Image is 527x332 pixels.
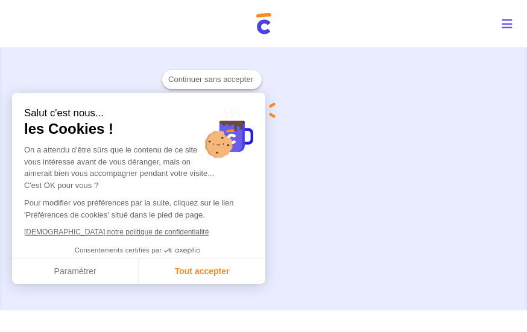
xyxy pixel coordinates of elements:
[12,259,139,284] button: Paramétrer
[162,70,262,89] button: Continuer sans accepter
[164,233,200,269] svg: Axeptio
[24,228,209,236] a: [DEMOGRAPHIC_DATA] notre politique de confidentialité
[24,107,253,120] small: Salut c'est nous...
[75,247,162,254] span: Consentements certifiés par
[139,259,265,284] button: Tout accepter
[256,13,271,34] img: Cautioneo
[24,144,253,191] div: On a attendu d'être sûrs que le contenu de ce site vous intéresse avant de vous déranger, mais on...
[69,243,209,258] button: Consentements certifiés par
[24,120,253,138] span: les Cookies !
[24,197,253,221] p: Pour modifier vos préférences par la suite, cliquez sur le lien 'Préférences de cookies' situé da...
[492,8,527,40] button: Toggle navigation
[168,74,256,86] span: Continuer sans accepter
